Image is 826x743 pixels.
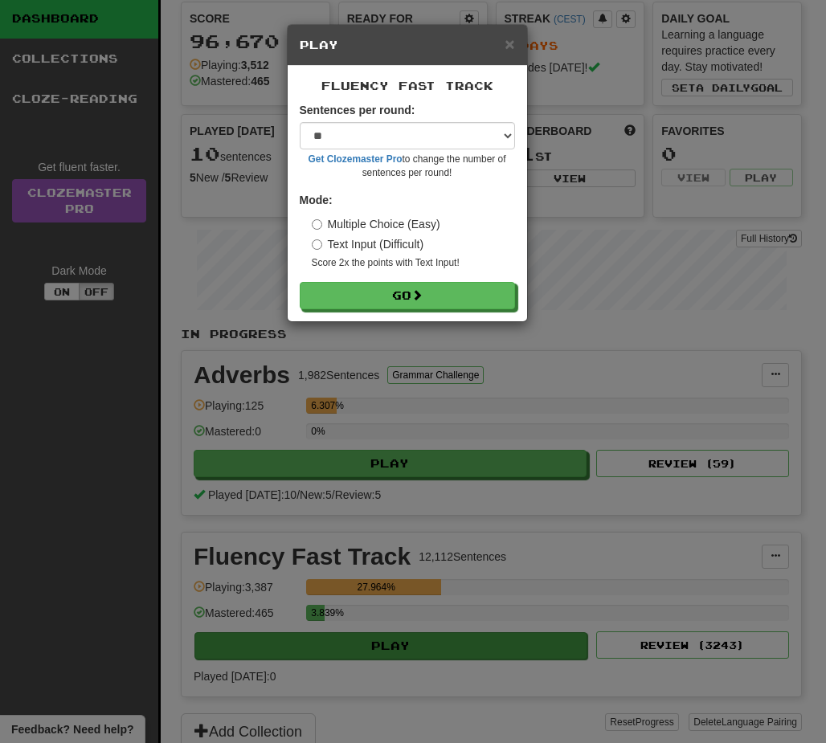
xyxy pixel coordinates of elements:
[312,216,440,232] label: Multiple Choice (Easy)
[321,79,493,92] span: Fluency Fast Track
[505,35,514,53] span: ×
[312,256,515,270] small: Score 2x the points with Text Input !
[300,282,515,309] button: Go
[505,35,514,52] button: Close
[312,239,322,250] input: Text Input (Difficult)
[300,37,515,53] h5: Play
[300,102,415,118] label: Sentences per round:
[309,153,403,165] a: Get Clozemaster Pro
[312,236,424,252] label: Text Input (Difficult)
[300,153,515,180] small: to change the number of sentences per round!
[300,194,333,206] strong: Mode:
[312,219,322,230] input: Multiple Choice (Easy)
